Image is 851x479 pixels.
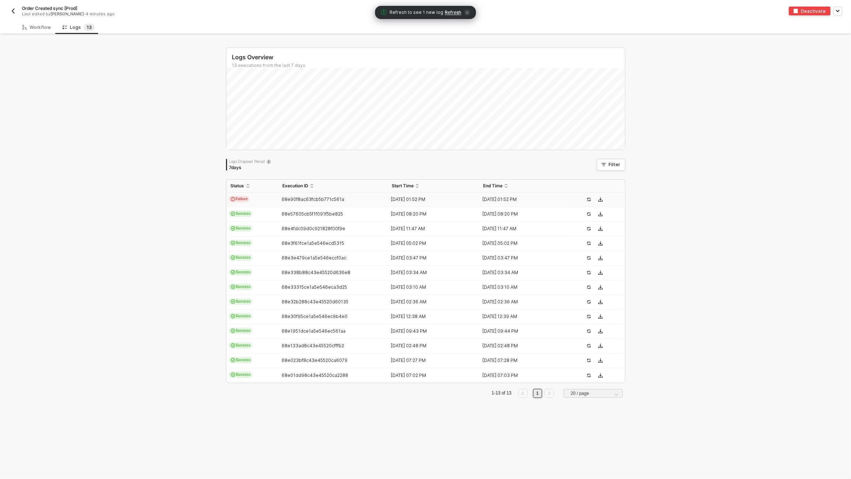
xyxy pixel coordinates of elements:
div: Filter [609,162,621,168]
sup: 13 [84,24,95,31]
div: Logs Disposal Period [229,159,271,164]
div: [DATE] 05:02 PM [387,240,473,246]
span: 1 [87,25,89,30]
th: End Time [479,180,570,192]
button: deactivateDeactivate [789,7,831,15]
span: Success [229,313,253,319]
span: 3 [89,25,92,30]
span: icon-download [598,300,603,304]
span: icon-success-page [587,241,591,246]
button: back [9,7,18,15]
span: icon-download [598,329,603,333]
div: Page Size [564,389,623,401]
li: 1 [533,389,542,398]
div: [DATE] 03:34 AM [387,270,473,276]
span: icon-cards [231,285,235,289]
span: 68e32b288c43e45520d60135 [282,299,349,304]
div: [DATE] 08:20 PM [387,211,473,217]
span: Success [229,284,253,290]
th: Start Time [387,180,479,192]
div: [DATE] 11:47 AM [387,226,473,232]
div: 7 days [229,165,271,171]
span: icon-success-page [587,329,591,333]
span: 68e1951dce1a5e546ec561aa [282,328,346,334]
span: icon-success-page [587,300,591,304]
div: 13 executions from the last 7 days [232,63,625,68]
span: Success [229,342,253,349]
div: [DATE] 07:28 PM [479,358,564,363]
span: icon-cards [231,373,235,377]
span: Start Time [392,183,414,189]
span: icon-success-page [587,358,591,363]
span: icon-download [598,358,603,363]
span: Success [229,254,253,261]
div: [DATE] 02:48 PM [479,343,564,349]
span: 68e023bf8c43e45520ca6079 [282,358,347,363]
span: Success [229,225,253,232]
span: 68e133ad8c43e45520cfffb2 [282,343,344,348]
span: icon-success-page [587,256,591,260]
div: [DATE] 11:47 AM [479,226,564,232]
span: Success [229,240,253,246]
a: 1 [534,389,541,397]
span: 68e3e479ce1a5e546eccf0ac [282,255,346,261]
div: [DATE] 03:47 PM [479,255,564,261]
div: [DATE] 05:02 PM [479,240,564,246]
li: Previous Page [517,389,529,398]
span: icon-cards [231,343,235,348]
span: icon-cards [231,212,235,216]
span: icon-exclamation [231,197,235,201]
span: icon-download [598,270,603,275]
span: right [547,391,551,396]
span: 68e338b88c43e45520d636e8 [282,270,350,275]
span: Success [229,371,253,378]
div: [DATE] 03:34 AM [479,270,564,276]
span: icon-success-page [587,285,591,289]
div: [DATE] 02:36 AM [479,299,564,305]
div: [DATE] 07:02 PM [387,373,473,378]
div: [DATE] 02:48 PM [387,343,473,349]
span: icon-exclamation [381,9,387,15]
span: 68e57605cb5f1f091f5be825 [282,211,343,217]
div: [DATE] 01:52 PM [479,197,564,202]
div: Logs Overview [232,53,625,61]
span: icon-cards [231,255,235,260]
div: [DATE] 03:10 AM [479,284,564,290]
span: icon-cards [231,270,235,274]
span: Order Created sync [Prod] [22,5,77,11]
input: Page Size [568,389,618,397]
span: icon-success-page [587,344,591,348]
div: [DATE] 12:38 AM [387,314,473,319]
button: right [545,389,554,398]
span: icon-success-page [587,212,591,216]
span: [PERSON_NAME] [50,11,84,16]
div: [DATE] 03:10 AM [387,284,473,290]
span: left [521,391,525,396]
span: 68e4fdc09d0c921828f00f9e [282,226,345,231]
th: Status [226,180,278,192]
span: Refresh [445,10,462,15]
span: icon-download [598,197,603,202]
span: icon-success-page [587,197,591,202]
div: Deactivate [801,8,826,14]
span: icon-download [598,241,603,246]
img: back [10,8,16,14]
div: Last edited by - 4 minutes ago [22,11,409,17]
div: Logs [63,24,95,31]
span: Success [229,328,253,334]
span: icon-download [598,314,603,319]
span: icon-cards [231,226,235,231]
span: icon-success-page [587,270,591,275]
div: Workflow [22,25,51,30]
span: 68e33315ce1a5e546eca3d25 [282,284,347,290]
span: icon-cards [231,241,235,245]
span: icon-cards [231,358,235,362]
div: [DATE] 09:43 PM [387,328,473,334]
span: 68e30f95ce1a5e546ec9b4e0 [282,314,347,319]
div: [DATE] 03:47 PM [387,255,473,261]
span: 68e90f8ac63fcb5b771c561a [282,197,344,202]
span: icon-success-page [587,373,591,378]
span: icon-download [598,285,603,289]
div: [DATE] 01:52 PM [387,197,473,202]
li: Next Page [543,389,555,398]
